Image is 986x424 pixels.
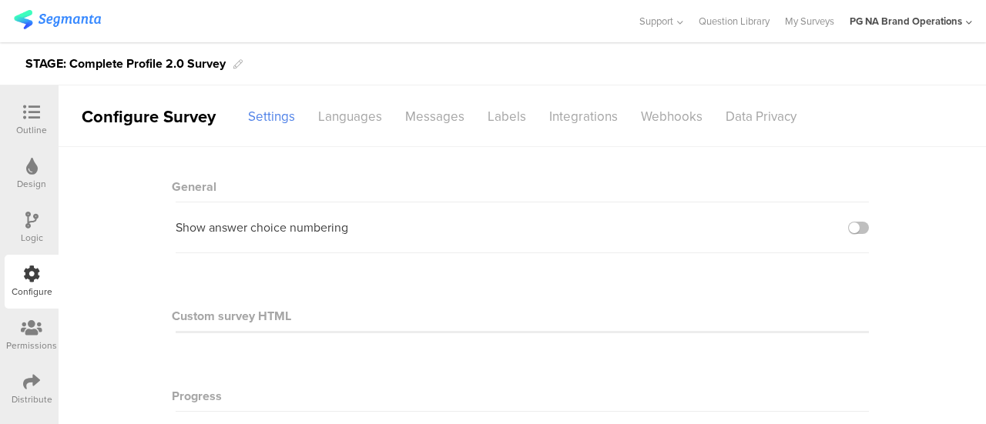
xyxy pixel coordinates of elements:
[6,339,57,352] div: Permissions
[176,307,869,325] div: Custom survey HTML
[176,372,869,412] div: Progress
[12,285,52,299] div: Configure
[714,103,808,130] div: Data Privacy
[14,10,101,29] img: segmanta logo
[236,103,307,130] div: Settings
[850,14,962,28] div: PG NA Brand Operations
[476,103,538,130] div: Labels
[629,103,714,130] div: Webhooks
[21,231,43,245] div: Logic
[307,103,394,130] div: Languages
[25,52,226,76] div: STAGE: Complete Profile 2.0 Survey
[12,392,52,406] div: Distribute
[538,103,629,130] div: Integrations
[639,14,673,28] span: Support
[59,104,236,129] div: Configure Survey
[17,177,46,191] div: Design
[394,103,476,130] div: Messages
[176,219,348,235] div: Show answer choice numbering
[16,123,47,137] div: Outline
[176,162,869,202] div: General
